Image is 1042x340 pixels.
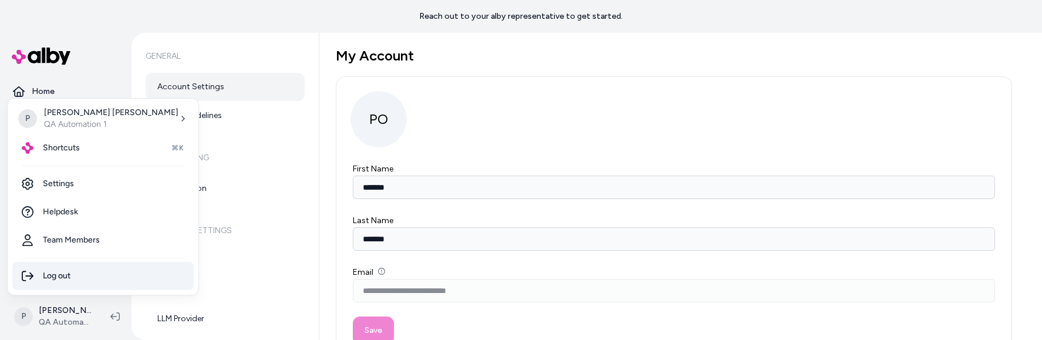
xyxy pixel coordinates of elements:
a: Settings [12,170,194,198]
a: Team Members [12,226,194,254]
span: Shortcuts [43,142,80,154]
span: P [18,109,37,128]
p: [PERSON_NAME] [PERSON_NAME] [44,107,178,119]
div: Log out [12,262,194,290]
span: ⌘K [171,143,184,153]
span: Helpdesk [43,206,78,218]
img: alby Logo [22,142,33,154]
p: QA Automation 1 [44,119,178,130]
